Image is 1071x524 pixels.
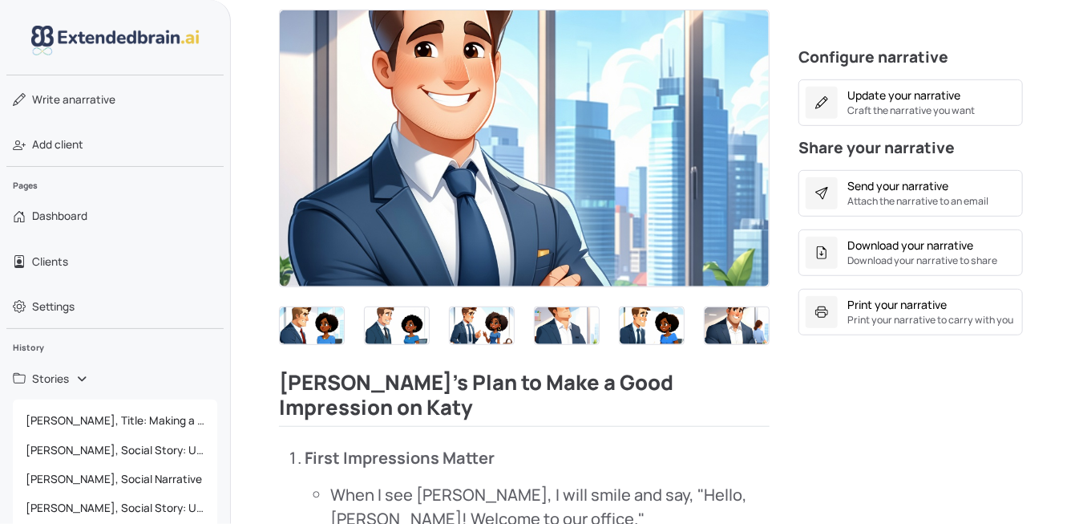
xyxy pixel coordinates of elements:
[280,307,344,344] img: Thumbnail
[32,299,75,315] span: Settings
[798,139,1023,164] h4: Share your narrative
[847,237,973,254] div: Download your narrative
[32,254,68,270] span: Clients
[19,465,211,494] span: [PERSON_NAME], Social Narrative
[32,208,87,224] span: Dashboard
[365,307,429,344] img: Thumbnail
[280,10,769,286] img: Thumbnail
[847,194,988,209] small: Attach the narrative to an email
[279,371,770,427] h2: [PERSON_NAME]'s Plan to Make a Good Impression on Katy
[847,87,960,104] div: Update your narrative
[535,307,599,344] img: Thumbnail
[305,447,495,469] strong: First Impressions Matter
[19,406,211,435] span: [PERSON_NAME], Title: Making a Good Impression on Katy
[798,289,1023,335] button: Print your narrativePrint your narrative to carry with you
[13,436,217,465] a: [PERSON_NAME], Social Story: Understanding and Communicating with Customers
[620,307,684,344] img: Thumbnail
[32,371,69,387] span: Stories
[798,230,1023,276] button: Download your narrativeDownload your narrative to share
[705,307,769,344] img: Thumbnail
[847,296,947,313] div: Print your narrative
[13,494,217,522] a: [PERSON_NAME], Social Story: Understanding and Solving Service Disruptions
[13,406,217,435] a: [PERSON_NAME], Title: Making a Good Impression on Katy
[798,170,1023,217] button: Send your narrativeAttach the narrative to an email
[450,307,514,344] img: Thumbnail
[847,254,997,268] small: Download your narrative to share
[32,136,83,152] span: Add client
[32,91,115,108] span: narrative
[19,436,211,465] span: [PERSON_NAME], Social Story: Understanding and Communicating with Customers
[13,465,217,494] a: [PERSON_NAME], Social Narrative
[847,313,1013,327] small: Print your narrative to carry with you
[31,26,200,55] img: logo
[847,104,975,118] small: Craft the narrative you want
[798,48,1023,73] h4: Configure narrative
[19,494,211,522] span: [PERSON_NAME], Social Story: Understanding and Solving Service Disruptions
[847,177,948,194] div: Send your narrative
[798,79,1023,126] button: Update your narrativeCraft the narrative you want
[32,92,69,107] span: Write a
